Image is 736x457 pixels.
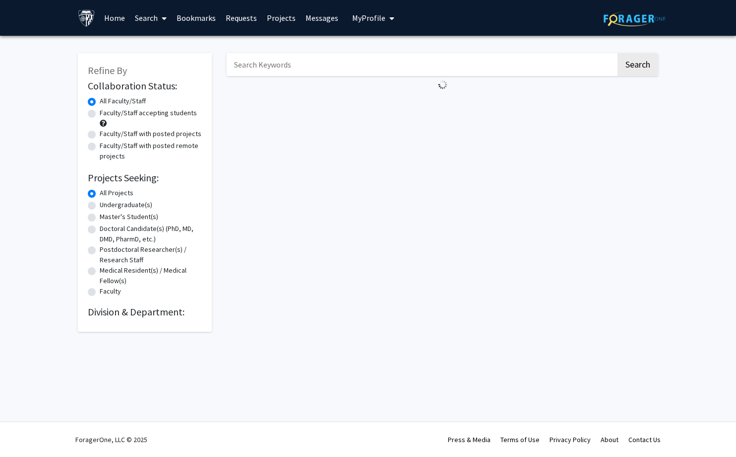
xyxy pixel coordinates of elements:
[262,0,301,35] a: Projects
[100,265,202,286] label: Medical Resident(s) / Medical Fellow(s)
[100,108,197,118] label: Faculty/Staff accepting students
[100,188,133,198] label: All Projects
[88,172,202,184] h2: Projects Seeking:
[100,141,202,161] label: Faculty/Staff with posted remote projects
[628,435,661,444] a: Contact Us
[75,422,147,457] div: ForagerOne, LLC © 2025
[100,286,121,297] label: Faculty
[100,224,202,244] label: Doctoral Candidate(s) (PhD, MD, DMD, PharmD, etc.)
[100,200,152,210] label: Undergraduate(s)
[434,76,451,93] img: Loading
[100,212,158,222] label: Master's Student(s)
[99,0,130,35] a: Home
[604,11,666,26] img: ForagerOne Logo
[100,244,202,265] label: Postdoctoral Researcher(s) / Research Staff
[88,306,202,318] h2: Division & Department:
[172,0,221,35] a: Bookmarks
[301,0,343,35] a: Messages
[88,80,202,92] h2: Collaboration Status:
[694,412,729,450] iframe: Chat
[550,435,591,444] a: Privacy Policy
[88,64,127,76] span: Refine By
[352,13,385,23] span: My Profile
[448,435,491,444] a: Press & Media
[100,129,201,139] label: Faculty/Staff with posted projects
[617,53,658,76] button: Search
[227,53,616,76] input: Search Keywords
[78,9,95,27] img: Johns Hopkins University Logo
[500,435,540,444] a: Terms of Use
[227,93,658,116] nav: Page navigation
[601,435,618,444] a: About
[100,96,146,106] label: All Faculty/Staff
[221,0,262,35] a: Requests
[130,0,172,35] a: Search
